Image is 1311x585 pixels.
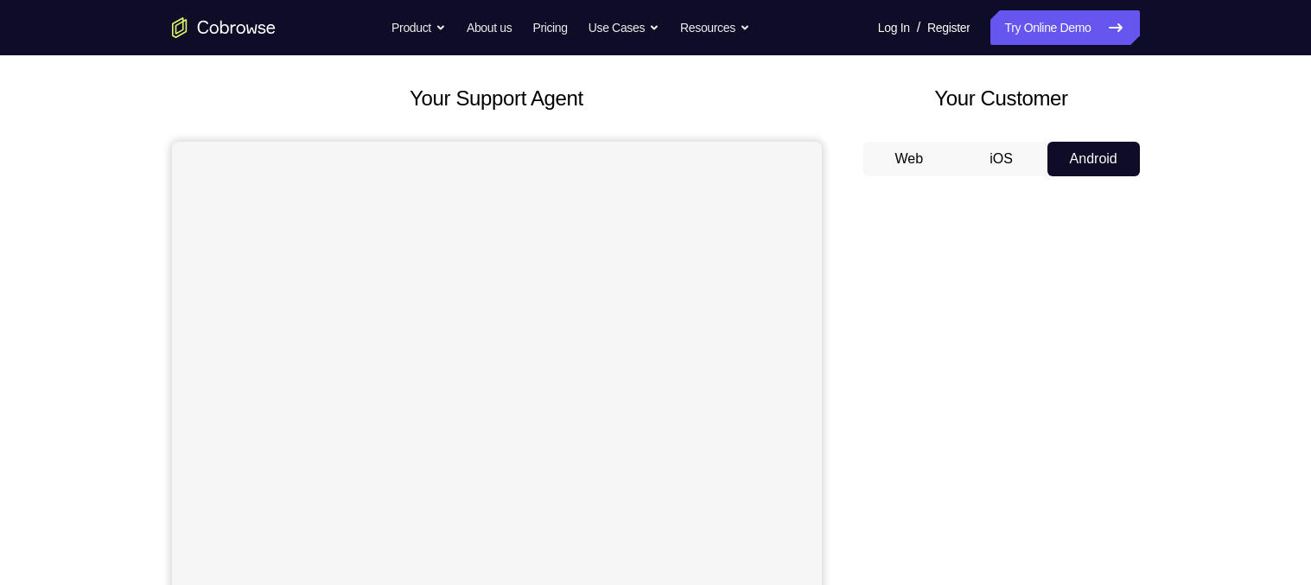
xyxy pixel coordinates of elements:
button: Web [863,142,956,176]
a: Pricing [532,10,567,45]
h2: Your Customer [863,83,1140,114]
button: Product [391,10,446,45]
button: Use Cases [589,10,659,45]
button: iOS [955,142,1047,176]
span: / [917,17,920,38]
a: Go to the home page [172,17,276,38]
a: Register [927,10,970,45]
a: Log In [878,10,910,45]
button: Resources [680,10,750,45]
h2: Your Support Agent [172,83,822,114]
a: About us [467,10,512,45]
button: Android [1047,142,1140,176]
a: Try Online Demo [990,10,1139,45]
